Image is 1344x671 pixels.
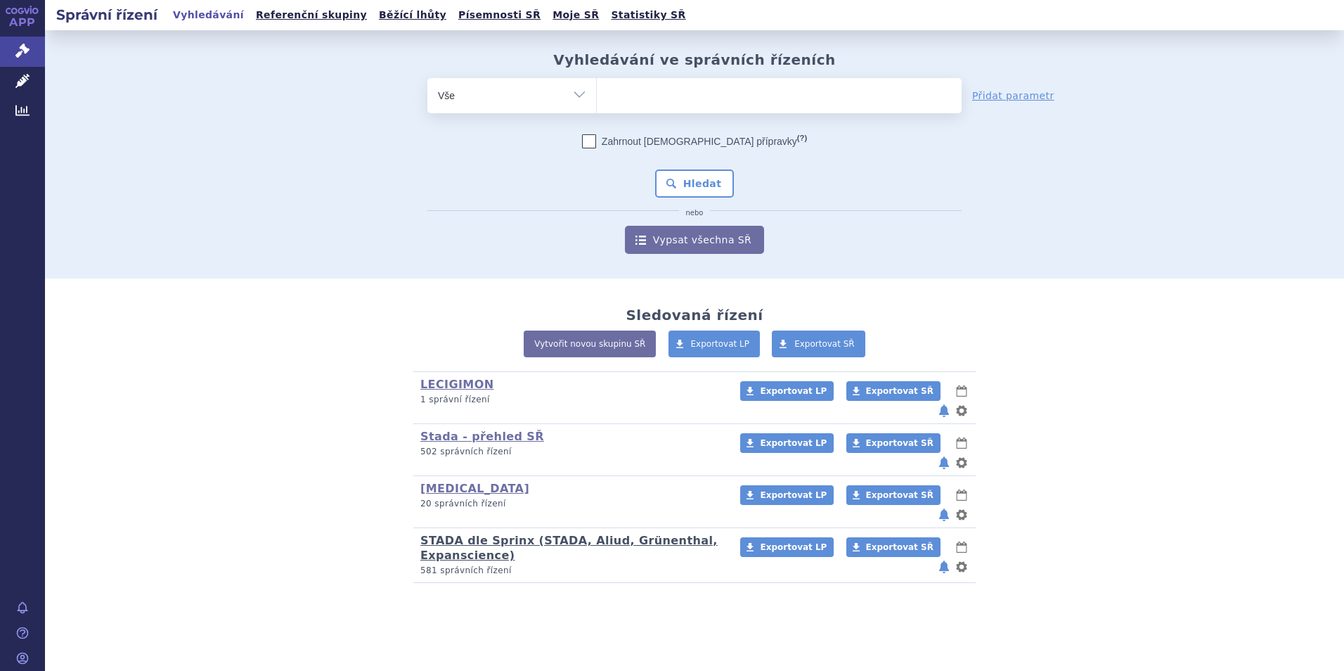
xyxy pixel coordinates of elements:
span: Exportovat LP [760,386,827,396]
a: LECIGIMON [420,378,493,391]
button: lhůty [955,435,969,452]
span: Exportovat SŘ [866,438,933,448]
a: Exportovat LP [740,433,834,453]
a: Běžící lhůty [375,6,451,25]
a: Exportovat SŘ [772,331,865,357]
button: lhůty [955,487,969,504]
span: Exportovat LP [760,490,827,500]
p: 581 správních řízení [420,565,722,577]
span: Exportovat SŘ [866,490,933,500]
span: Exportovat LP [691,339,750,349]
button: lhůty [955,383,969,400]
abbr: (?) [797,134,807,143]
label: Zahrnout [DEMOGRAPHIC_DATA] přípravky [582,134,807,148]
a: Písemnosti SŘ [454,6,545,25]
a: Stada - přehled SŘ [420,430,544,443]
a: Exportovat LP [740,485,834,505]
a: Vypsat všechna SŘ [625,226,764,254]
button: notifikace [937,454,951,471]
span: Exportovat LP [760,438,827,448]
a: Exportovat SŘ [846,381,941,401]
button: notifikace [937,402,951,419]
a: Referenční skupiny [252,6,371,25]
p: 502 správních řízení [420,446,722,458]
i: nebo [679,209,711,217]
a: Exportovat SŘ [846,485,941,505]
a: Statistiky SŘ [607,6,690,25]
h2: Sledovaná řízení [626,307,763,324]
a: STADA dle Sprinx (STADA, Aliud, Grünenthal, Expanscience) [420,534,718,562]
a: Vyhledávání [169,6,248,25]
a: [MEDICAL_DATA] [420,482,529,495]
p: 20 správních řízení [420,498,722,510]
button: notifikace [937,558,951,575]
button: nastavení [955,506,969,523]
a: Exportovat SŘ [846,433,941,453]
button: nastavení [955,402,969,419]
p: 1 správní řízení [420,394,722,406]
span: Exportovat SŘ [794,339,855,349]
button: Hledat [655,170,735,198]
button: nastavení [955,558,969,575]
h2: Správní řízení [45,5,169,25]
h2: Vyhledávání ve správních řízeních [553,51,836,68]
a: Exportovat SŘ [846,537,941,557]
a: Vytvořit novou skupinu SŘ [524,331,656,357]
button: lhůty [955,539,969,556]
a: Moje SŘ [548,6,603,25]
button: notifikace [937,506,951,523]
a: Exportovat LP [740,537,834,557]
a: Exportovat LP [740,381,834,401]
button: nastavení [955,454,969,471]
a: Exportovat LP [668,331,761,357]
span: Exportovat SŘ [866,542,933,552]
span: Exportovat LP [760,542,827,552]
span: Exportovat SŘ [866,386,933,396]
a: Přidat parametr [972,89,1054,103]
